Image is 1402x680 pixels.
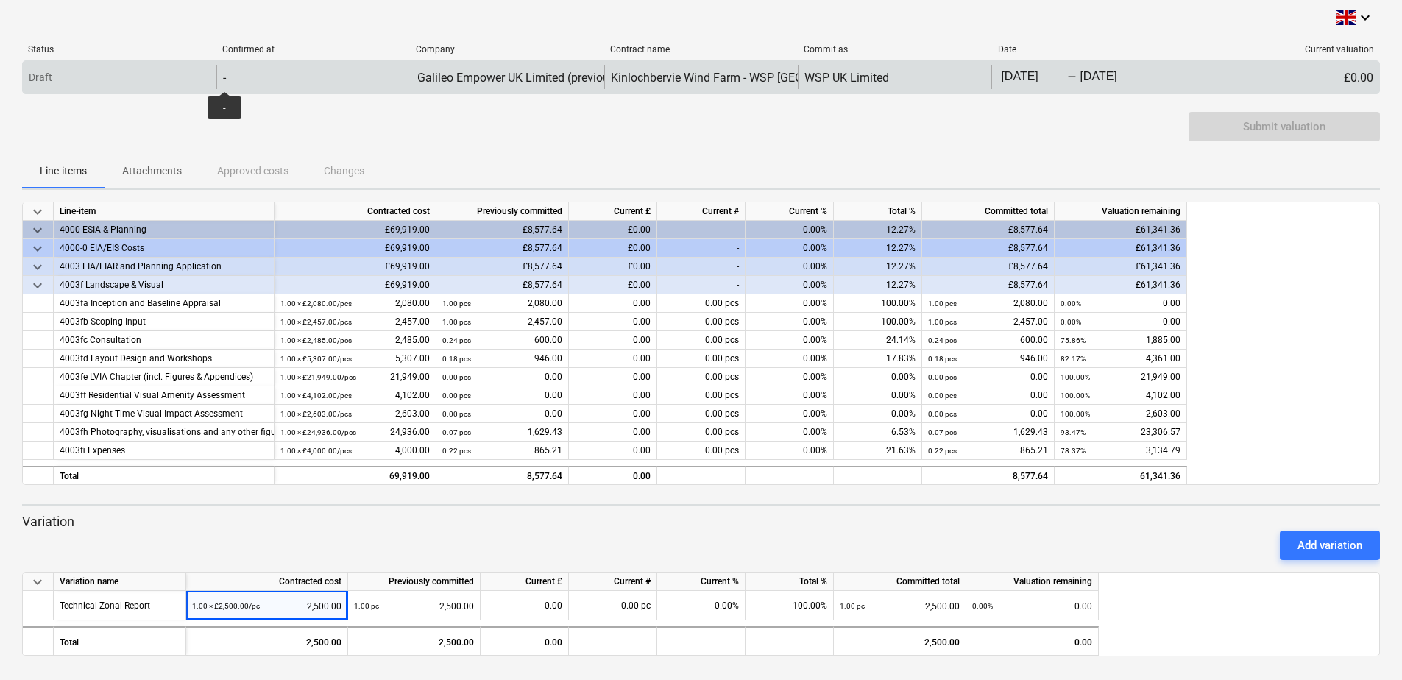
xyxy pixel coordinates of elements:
[569,591,657,620] div: 0.00 pc
[54,573,186,591] div: Variation name
[28,44,210,54] div: Status
[1061,392,1090,400] small: 100.00%
[436,221,569,239] div: £8,577.64
[1061,318,1081,326] small: 0.00%
[834,239,922,258] div: 12.27%
[657,221,746,239] div: -
[834,331,922,350] div: 24.14%
[275,276,436,294] div: £69,919.00
[60,239,268,258] div: 4000-0 EIA/EIS Costs
[569,423,657,442] div: 0.00
[569,466,657,484] div: 0.00
[1061,447,1086,455] small: 78.37%
[280,392,352,400] small: 1.00 × £4,102.00 / pcs
[280,355,352,363] small: 1.00 × £5,307.00 / pcs
[834,258,922,276] div: 12.27%
[54,202,275,221] div: Line-item
[834,573,966,591] div: Committed total
[657,331,746,350] div: 0.00 pcs
[804,44,986,54] div: Commit as
[1192,44,1374,54] div: Current valuation
[746,573,834,591] div: Total %
[928,294,1048,313] div: 2,080.00
[569,368,657,386] div: 0.00
[54,466,275,484] div: Total
[569,276,657,294] div: £0.00
[1055,202,1187,221] div: Valuation remaining
[29,203,46,221] span: keyboard_arrow_down
[840,602,865,610] small: 1.00 pc
[442,368,562,386] div: 0.00
[122,163,182,179] p: Attachments
[348,626,481,656] div: 2,500.00
[22,513,1380,531] p: Variation
[442,355,471,363] small: 0.18 pcs
[834,294,922,313] div: 100.00%
[280,405,430,423] div: 2,603.00
[657,423,746,442] div: 0.00 pcs
[442,405,562,423] div: 0.00
[1055,221,1187,239] div: £61,341.36
[280,331,430,350] div: 2,485.00
[834,276,922,294] div: 12.27%
[746,442,834,460] div: 0.00%
[928,331,1048,350] div: 600.00
[657,386,746,405] div: 0.00 pcs
[442,410,471,418] small: 0.00 pcs
[746,313,834,331] div: 0.00%
[280,318,352,326] small: 1.00 × £2,457.00 / pcs
[442,331,562,350] div: 600.00
[746,405,834,423] div: 0.00%
[834,350,922,368] div: 17.83%
[746,202,834,221] div: Current %
[1061,428,1086,436] small: 93.47%
[1356,9,1374,26] i: keyboard_arrow_down
[569,258,657,276] div: £0.00
[442,294,562,313] div: 2,080.00
[746,386,834,405] div: 0.00%
[442,313,562,331] div: 2,457.00
[657,350,746,368] div: 0.00 pcs
[436,276,569,294] div: £8,577.64
[442,442,562,460] div: 865.21
[60,442,268,460] div: 4003fi Expenses
[834,386,922,405] div: 0.00%
[29,573,46,591] span: keyboard_arrow_down
[442,467,562,486] div: 8,577.64
[746,239,834,258] div: 0.00%
[416,44,598,54] div: Company
[1055,258,1187,276] div: £61,341.36
[442,300,471,308] small: 1.00 pcs
[60,368,268,386] div: 4003fe LVIA Chapter (incl. Figures & Appendices)
[834,221,922,239] div: 12.27%
[354,591,474,621] div: 2,500.00
[922,239,1055,258] div: £8,577.64
[746,258,834,276] div: 0.00%
[834,626,966,656] div: 2,500.00
[442,373,471,381] small: 0.00 pcs
[840,591,960,621] div: 2,500.00
[998,67,1067,88] input: Start Date
[928,447,957,455] small: 0.22 pcs
[569,405,657,423] div: 0.00
[486,591,562,620] div: 0.00
[1061,350,1180,368] div: 4,361.00
[436,202,569,221] div: Previously committed
[746,423,834,442] div: 0.00%
[60,221,268,239] div: 4000 ESIA & Planning
[60,294,268,313] div: 4003fa Inception and Baseline Appraisal
[192,602,260,610] small: 1.00 × £2,500.00 / pc
[657,294,746,313] div: 0.00 pcs
[442,423,562,442] div: 1,629.43
[928,405,1048,423] div: 0.00
[569,202,657,221] div: Current £
[611,71,888,85] div: Kinlochbervie Wind Farm - WSP [GEOGRAPHIC_DATA]
[657,202,746,221] div: Current #
[436,239,569,258] div: £8,577.64
[280,373,356,381] small: 1.00 × £21,949.00 / pcs
[657,442,746,460] div: 0.00 pcs
[746,368,834,386] div: 0.00%
[29,258,46,276] span: keyboard_arrow_down
[60,423,268,442] div: 4003fh Photography, visualisations and any other figures
[60,386,268,405] div: 4003ff Residential Visual Amenity Assessment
